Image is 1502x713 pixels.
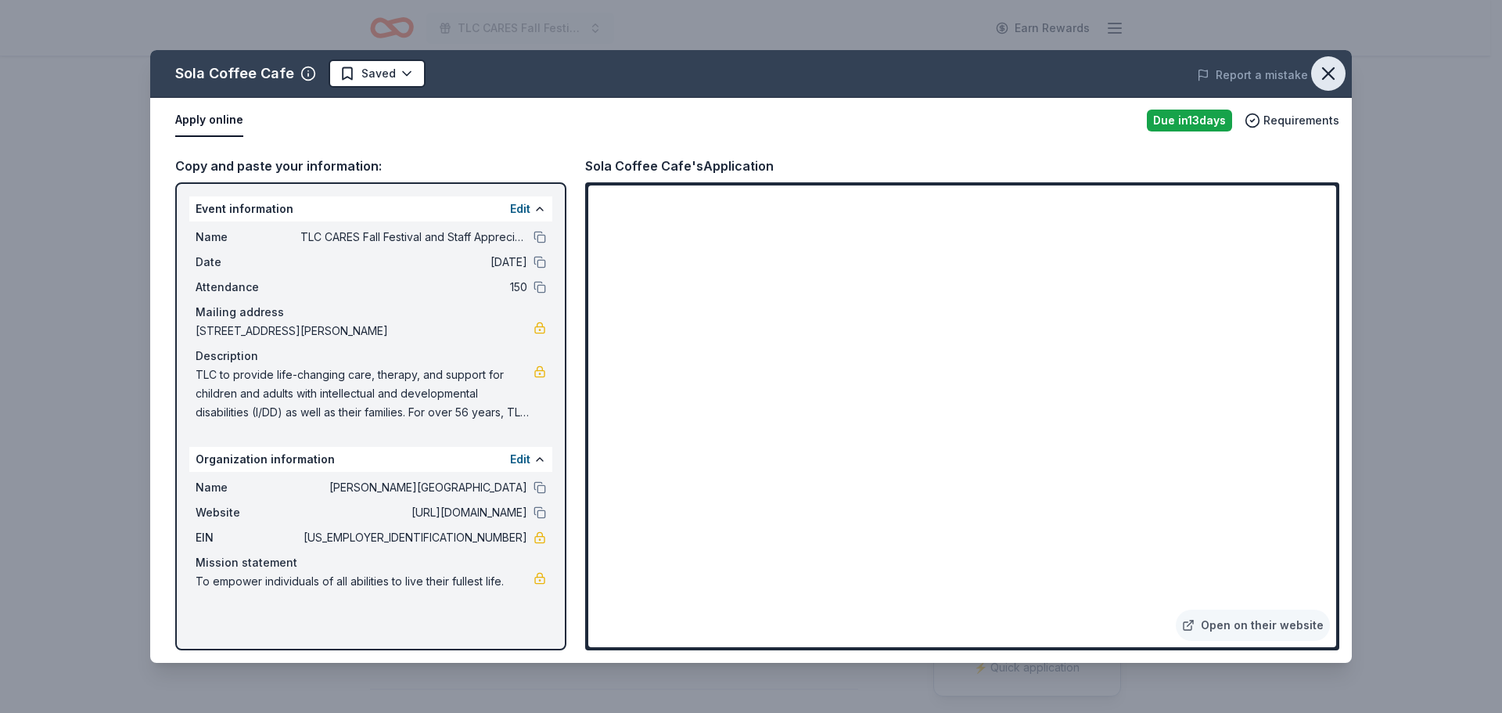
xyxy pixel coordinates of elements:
span: EIN [196,528,300,547]
div: Organization information [189,447,552,472]
span: [PERSON_NAME][GEOGRAPHIC_DATA] [300,478,527,497]
div: Mission statement [196,553,546,572]
button: Edit [510,200,530,218]
span: Requirements [1263,111,1339,130]
span: [URL][DOMAIN_NAME] [300,503,527,522]
button: Saved [329,59,426,88]
span: Name [196,478,300,497]
a: Open on their website [1176,610,1330,641]
div: Sola Coffee Cafe's Application [585,156,774,176]
div: Copy and paste your information: [175,156,566,176]
button: Report a mistake [1197,66,1308,85]
span: Website [196,503,300,522]
div: Description [196,347,546,366]
span: TLC CARES Fall Festival and Staff Appreciation [300,228,527,247]
span: [US_EMPLOYER_IDENTIFICATION_NUMBER] [300,528,527,547]
span: To empower individuals of all abilities to live their fullest life. [196,572,534,591]
div: Sola Coffee Cafe [175,61,294,86]
button: Requirements [1245,111,1339,130]
span: Saved [361,64,396,83]
span: Name [196,228,300,247]
div: Event information [189,196,552,221]
span: Attendance [196,278,300,297]
button: Edit [510,450,530,469]
span: TLC to provide life-changing care, therapy, and support for children and adults with intellectual... [196,366,534,422]
button: Apply online [175,104,243,137]
div: Due in 13 days [1147,110,1232,131]
span: [DATE] [300,253,527,272]
span: Date [196,253,300,272]
span: [STREET_ADDRESS][PERSON_NAME] [196,322,534,340]
span: 150 [300,278,527,297]
div: Mailing address [196,303,546,322]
